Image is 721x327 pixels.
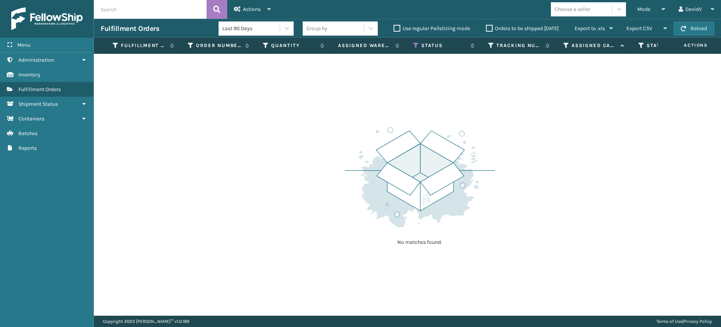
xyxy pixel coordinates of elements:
[674,22,714,35] button: Reload
[306,24,327,32] div: Group by
[647,42,692,49] label: State
[575,25,605,32] span: Export to .xls
[196,42,241,49] label: Order Number
[656,316,712,327] div: |
[11,8,83,30] img: logo
[660,39,712,52] span: Actions
[486,25,559,32] label: Orders to be shipped [DATE]
[394,25,470,32] label: Use regular Palletizing mode
[18,86,61,93] span: Fulfillment Orders
[338,42,392,49] label: Assigned Warehouse
[18,57,54,63] span: Administration
[656,319,682,324] a: Terms of Use
[18,116,44,122] span: Containers
[637,6,650,12] span: Mode
[421,42,467,49] label: Status
[17,42,30,48] span: Menu
[18,71,41,78] span: Inventory
[572,42,617,49] label: Assigned Carrier Service
[121,42,166,49] label: Fulfillment Order Id
[271,42,317,49] label: Quantity
[243,6,261,12] span: Actions
[18,101,58,107] span: Shipment Status
[683,319,712,324] a: Privacy Policy
[496,42,542,49] label: Tracking Number
[18,145,37,151] span: Reports
[18,130,38,137] span: Batches
[103,316,189,327] p: Copyright 2023 [PERSON_NAME]™ v 1.0.189
[626,25,652,32] span: Export CSV
[222,24,281,32] div: Last 90 Days
[101,24,159,33] h3: Fulfillment Orders
[555,5,590,13] div: Choose a seller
